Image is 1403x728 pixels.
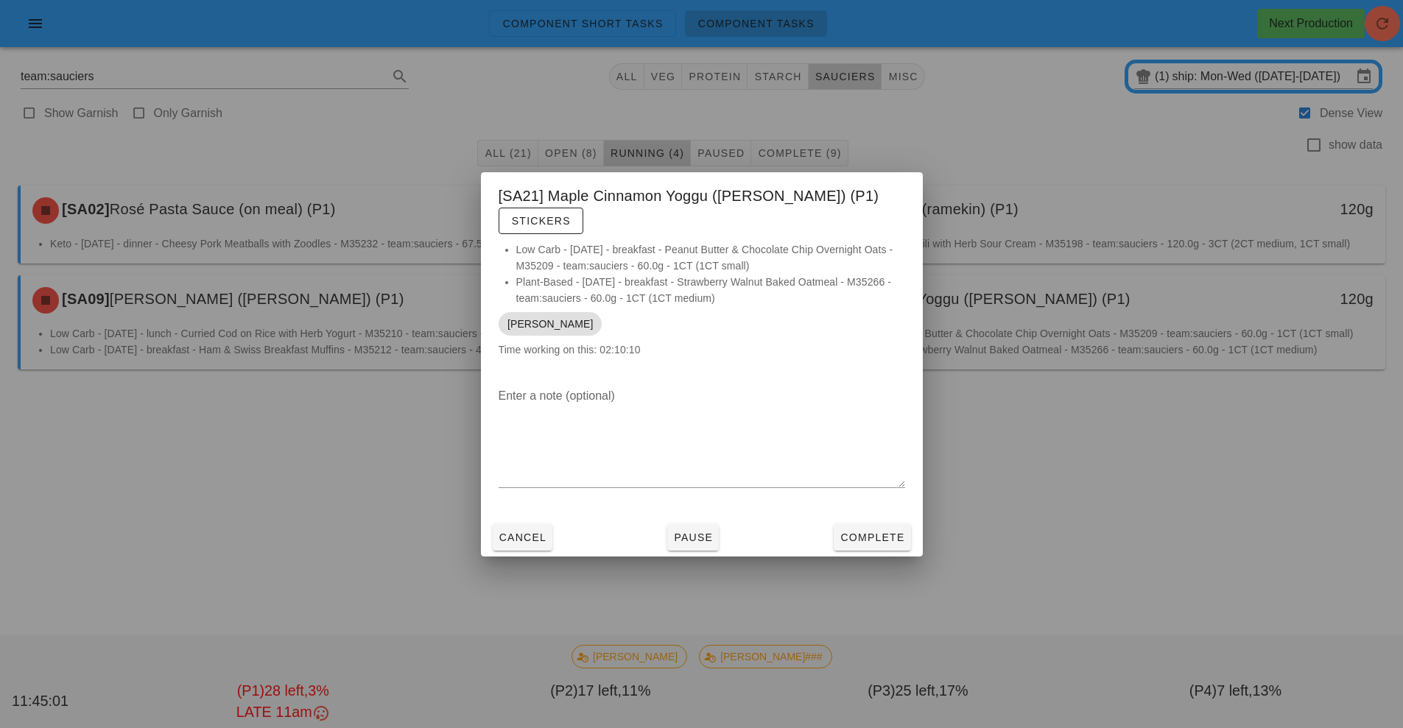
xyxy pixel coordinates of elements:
button: Pause [667,524,719,551]
div: [SA21] Maple Cinnamon Yoggu ([PERSON_NAME]) (P1) [481,172,923,241]
button: Complete [834,524,910,551]
span: Complete [840,531,904,543]
div: Time working on this: 02:10:10 [481,241,923,372]
span: [PERSON_NAME] [507,312,593,336]
li: Low Carb - [DATE] - breakfast - Peanut Butter & Chocolate Chip Overnight Oats - M35209 - team:sau... [516,241,905,274]
button: Stickers [499,208,583,234]
span: Stickers [511,215,571,227]
span: Cancel [499,531,547,543]
button: Cancel [493,524,553,551]
span: Pause [673,531,713,543]
li: Plant-Based - [DATE] - breakfast - Strawberry Walnut Baked Oatmeal - M35266 - team:sauciers - 60.... [516,274,905,306]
